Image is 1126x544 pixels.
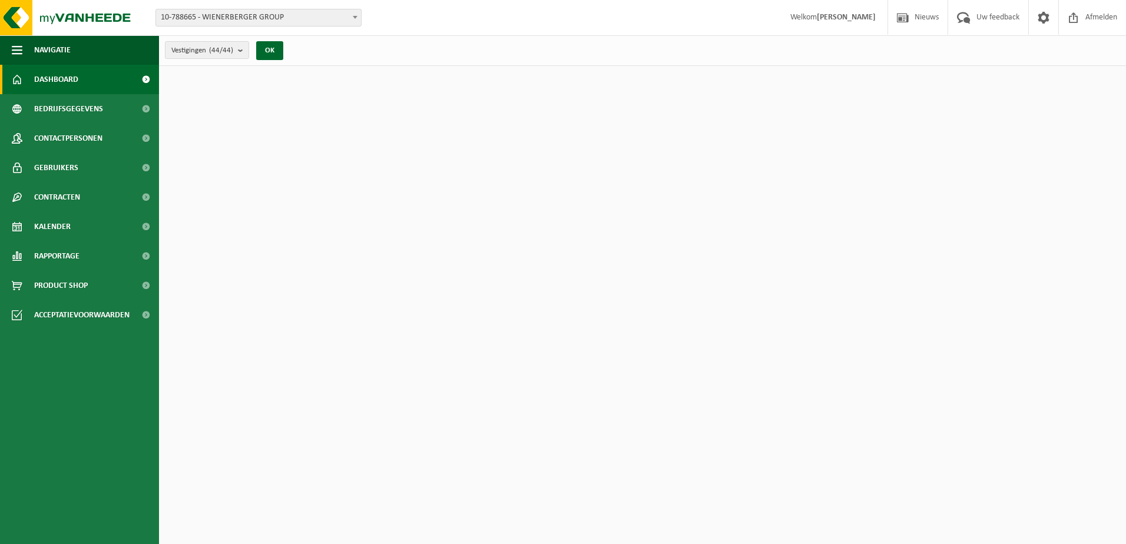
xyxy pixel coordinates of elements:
[34,153,78,183] span: Gebruikers
[156,9,361,26] span: 10-788665 - WIENERBERGER GROUP
[34,35,71,65] span: Navigatie
[34,271,88,300] span: Product Shop
[209,47,233,54] count: (44/44)
[34,241,80,271] span: Rapportage
[155,9,362,26] span: 10-788665 - WIENERBERGER GROUP
[34,124,102,153] span: Contactpersonen
[34,183,80,212] span: Contracten
[34,65,78,94] span: Dashboard
[256,41,283,60] button: OK
[817,13,876,22] strong: [PERSON_NAME]
[165,41,249,59] button: Vestigingen(44/44)
[34,94,103,124] span: Bedrijfsgegevens
[171,42,233,59] span: Vestigingen
[34,212,71,241] span: Kalender
[34,300,130,330] span: Acceptatievoorwaarden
